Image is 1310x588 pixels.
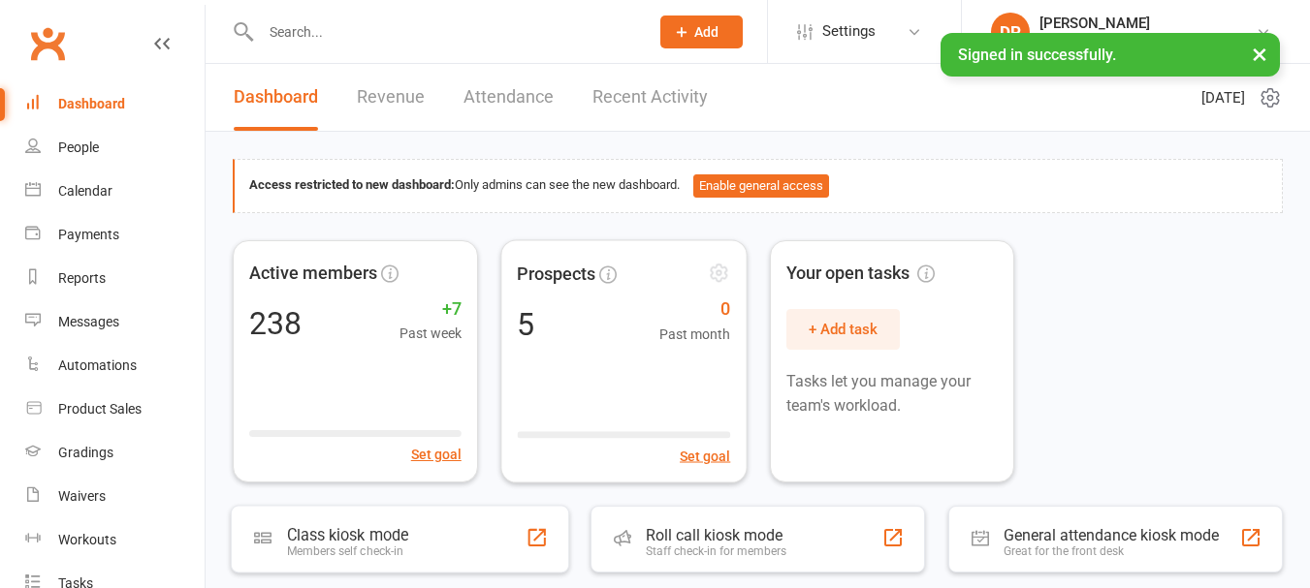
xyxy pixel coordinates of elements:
[58,488,106,504] div: Waivers
[25,82,205,126] a: Dashboard
[517,260,594,288] span: Prospects
[1201,86,1245,109] span: [DATE]
[234,64,318,131] a: Dashboard
[1039,32,1256,49] div: Altered States Fitness & Martial Arts
[694,24,719,40] span: Add
[25,170,205,213] a: Calendar
[58,314,119,329] div: Messages
[463,64,554,131] a: Attendance
[58,96,125,111] div: Dashboard
[786,309,900,350] button: + Add task
[58,401,142,417] div: Product Sales
[822,10,876,53] span: Settings
[25,344,205,387] a: Automations
[411,444,462,465] button: Set goal
[399,295,462,324] span: +7
[659,323,730,345] span: Past month
[58,183,112,199] div: Calendar
[23,19,72,68] a: Clubworx
[287,525,409,543] div: Class kiosk mode
[58,227,119,242] div: Payments
[25,518,205,562] a: Workouts
[249,174,1267,198] div: Only admins can see the new dashboard.
[399,323,462,344] span: Past week
[287,544,409,558] div: Members self check-in
[958,46,1116,64] span: Signed in successfully.
[357,64,425,131] a: Revenue
[25,213,205,257] a: Payments
[25,126,205,170] a: People
[659,294,730,323] span: 0
[25,475,205,518] a: Waivers
[786,369,999,418] p: Tasks let you manage your team's workload.
[58,270,106,286] div: Reports
[249,308,302,339] div: 238
[1039,15,1256,32] div: [PERSON_NAME]
[255,18,635,46] input: Search...
[592,64,708,131] a: Recent Activity
[25,431,205,475] a: Gradings
[1004,526,1219,544] div: General attendance kiosk mode
[25,300,205,344] a: Messages
[786,260,935,288] span: Your open tasks
[646,544,786,558] div: Staff check-in for members
[58,139,99,155] div: People
[646,526,786,544] div: Roll call kiosk mode
[680,445,730,467] button: Set goal
[249,260,377,288] span: Active members
[25,387,205,431] a: Product Sales
[991,13,1030,51] div: DP
[58,357,137,373] div: Automations
[660,15,743,48] button: Add
[25,257,205,300] a: Reports
[693,174,829,198] button: Enable general access
[58,445,113,460] div: Gradings
[1004,544,1219,558] div: Great for the front desk
[249,177,455,192] strong: Access restricted to new dashboard:
[517,308,534,339] div: 5
[58,532,116,547] div: Workouts
[1242,33,1277,75] button: ×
